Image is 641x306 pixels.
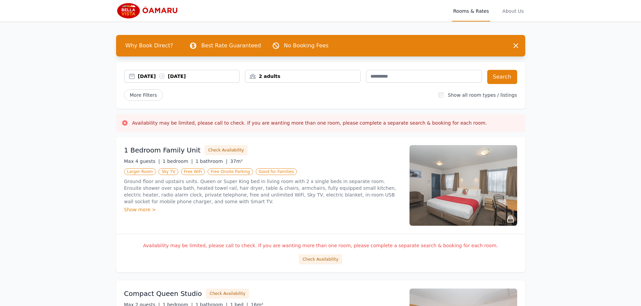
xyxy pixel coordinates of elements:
[124,159,160,164] span: Max 4 guests |
[138,73,240,80] div: [DATE] [DATE]
[124,168,156,175] span: Larger Room
[120,39,179,52] span: Why Book Direct?
[448,92,517,98] label: Show all room types / listings
[205,145,248,155] button: Check Availability
[158,168,178,175] span: Sky TV
[181,168,205,175] span: Free WiFi
[195,159,227,164] span: 1 bathroom |
[487,70,517,84] button: Search
[124,89,163,101] span: More Filters
[201,42,261,50] p: Best Rate Guaranteed
[124,178,401,205] p: Ground floor and upstairs units. Queen or Super King bed in living room with 2 x single beds in s...
[124,289,202,298] h3: Compact Queen Studio
[116,3,181,19] img: Bella Vista Oamaru
[245,73,360,80] div: 2 adults
[208,168,253,175] span: Free Onsite Parking
[124,242,517,249] p: Availability may be limited, please call to check. If you are wanting more than one room, please ...
[132,120,487,126] h3: Availability may be limited, please call to check. If you are wanting more than one room, please ...
[256,168,297,175] span: Good for Families
[124,206,401,213] div: Show more >
[299,254,342,264] button: Check Availability
[230,159,243,164] span: 37m²
[284,42,329,50] p: No Booking Fees
[124,145,201,155] h3: 1 Bedroom Family Unit
[206,289,249,299] button: Check Availability
[163,159,193,164] span: 1 bedroom |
